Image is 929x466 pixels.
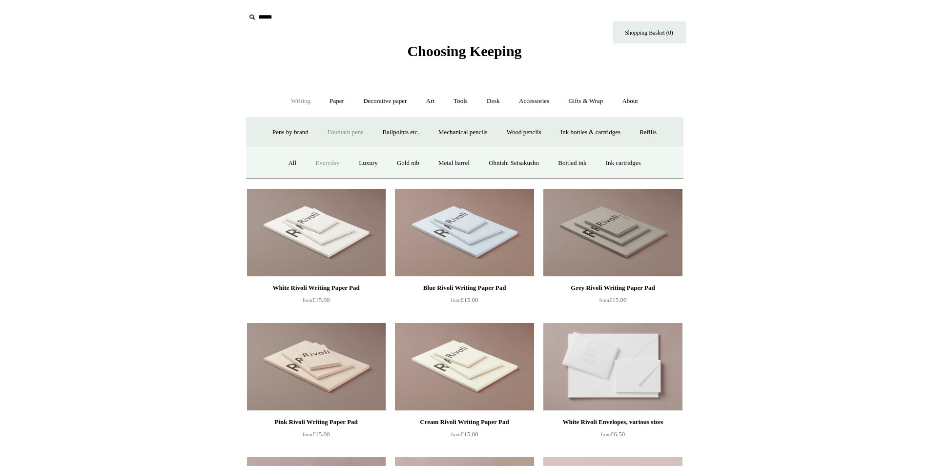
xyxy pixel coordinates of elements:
a: Refills [631,120,665,145]
span: from [303,432,312,437]
img: Blue Rivoli Writing Paper Pad [395,189,534,277]
span: from [601,432,611,437]
a: Choosing Keeping [407,51,521,58]
a: Blue Rivoli Writing Paper Pad from£15.00 [395,282,534,322]
a: Mechanical pencils [430,120,496,145]
a: White Rivoli Writing Paper Pad from£15.00 [247,282,386,322]
img: Pink Rivoli Writing Paper Pad [247,323,386,411]
span: £15.00 [303,296,330,304]
a: Blue Rivoli Writing Paper Pad Blue Rivoli Writing Paper Pad [395,189,534,277]
a: Ohnishi Seisakusho [480,150,548,176]
div: White Rivoli Envelopes, various sizes [546,416,680,428]
a: Gold nib [388,150,428,176]
span: from [451,432,461,437]
a: Writing [282,88,319,114]
img: Grey Rivoli Writing Paper Pad [543,189,682,277]
img: White Rivoli Envelopes, various sizes [543,323,682,411]
a: Metal barrel [430,150,478,176]
a: Tools [445,88,476,114]
div: Blue Rivoli Writing Paper Pad [397,282,531,294]
a: Everyday [307,150,349,176]
a: Grey Rivoli Writing Paper Pad from£15.00 [543,282,682,322]
a: Cream Rivoli Writing Paper Pad Cream Rivoli Writing Paper Pad [395,323,534,411]
a: Ink cartridges [597,150,650,176]
a: Ballpoints etc. [374,120,428,145]
span: from [451,298,461,303]
a: All [279,150,305,176]
span: £15.00 [451,296,478,304]
img: Cream Rivoli Writing Paper Pad [395,323,534,411]
a: Decorative paper [354,88,415,114]
img: White Rivoli Writing Paper Pad [247,189,386,277]
a: Fountain pens [319,120,372,145]
a: Grey Rivoli Writing Paper Pad Grey Rivoli Writing Paper Pad [543,189,682,277]
a: Luxury [350,150,386,176]
a: Accessories [510,88,558,114]
span: £15.00 [599,296,627,304]
span: from [303,298,312,303]
a: Pens by brand [264,120,317,145]
div: Pink Rivoli Writing Paper Pad [249,416,383,428]
a: Ink bottles & cartridges [552,120,629,145]
a: Bottled ink [549,150,595,176]
span: £6.50 [601,430,625,438]
a: About [613,88,647,114]
a: Pink Rivoli Writing Paper Pad Pink Rivoli Writing Paper Pad [247,323,386,411]
div: Grey Rivoli Writing Paper Pad [546,282,680,294]
span: from [599,298,609,303]
a: White Rivoli Envelopes, various sizes White Rivoli Envelopes, various sizes [543,323,682,411]
a: Gifts & Wrap [559,88,612,114]
a: Shopping Basket (0) [613,21,686,43]
a: White Rivoli Envelopes, various sizes from£6.50 [543,416,682,456]
div: Cream Rivoli Writing Paper Pad [397,416,531,428]
a: Art [417,88,443,114]
a: Desk [478,88,509,114]
a: Wood pencils [498,120,550,145]
div: White Rivoli Writing Paper Pad [249,282,383,294]
span: £15.00 [303,430,330,438]
a: Pink Rivoli Writing Paper Pad from£15.00 [247,416,386,456]
a: White Rivoli Writing Paper Pad White Rivoli Writing Paper Pad [247,189,386,277]
span: Choosing Keeping [407,43,521,59]
a: Cream Rivoli Writing Paper Pad from£15.00 [395,416,534,456]
a: Paper [321,88,353,114]
span: £15.00 [451,430,478,438]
